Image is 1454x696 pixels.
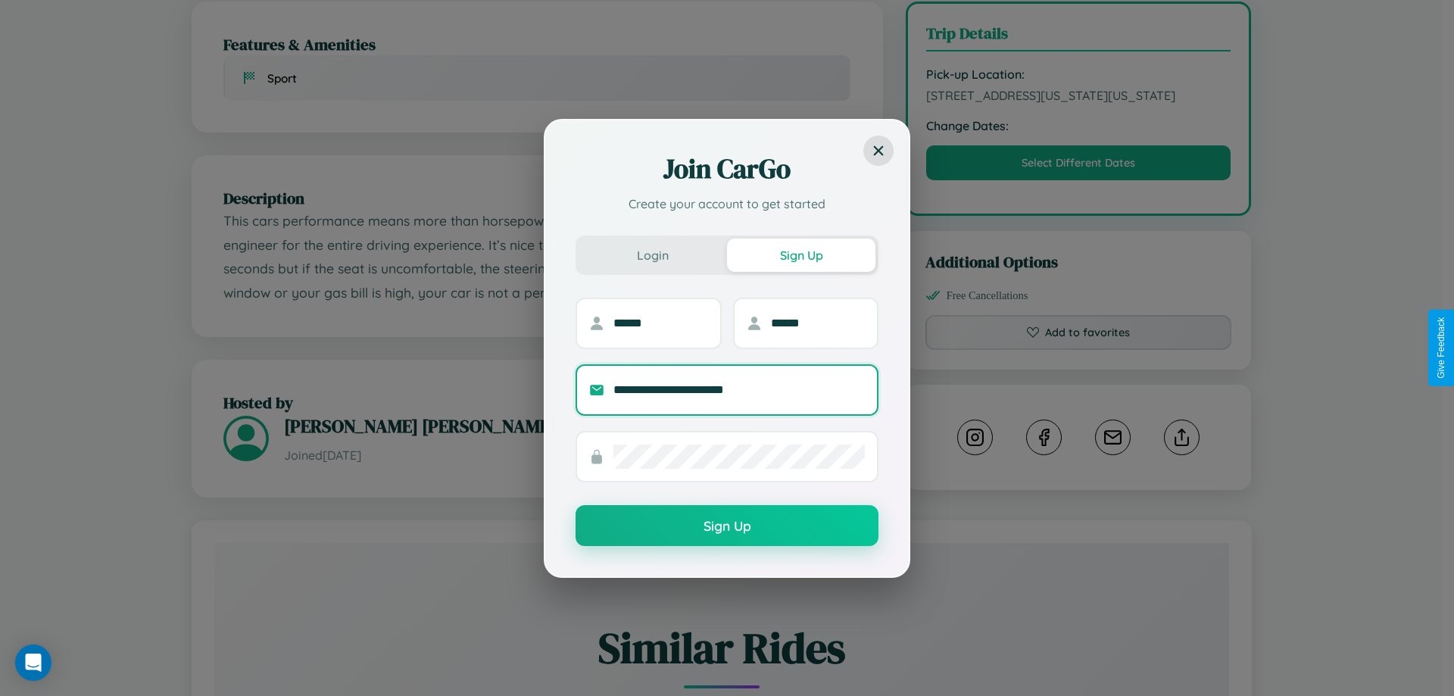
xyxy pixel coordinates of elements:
[576,151,878,187] h2: Join CarGo
[576,195,878,213] p: Create your account to get started
[15,645,51,681] div: Open Intercom Messenger
[579,239,727,272] button: Login
[576,505,878,546] button: Sign Up
[727,239,875,272] button: Sign Up
[1436,317,1446,379] div: Give Feedback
